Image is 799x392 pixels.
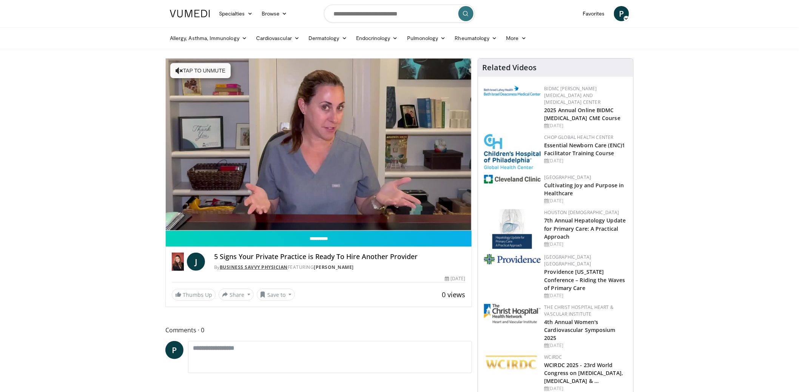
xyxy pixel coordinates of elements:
[544,157,627,164] div: [DATE]
[544,85,601,105] a: BIDMC [PERSON_NAME][MEDICAL_DATA] and [MEDICAL_DATA] Center
[214,264,466,271] div: By FEATURING
[450,31,502,46] a: Rheumatology
[544,292,627,299] div: [DATE]
[165,31,251,46] a: Allergy, Asthma, Immunology
[484,134,541,169] img: 8fbf8b72-0f77-40e1-90f4-9648163fd298.jpg.150x105_q85_autocrop_double_scale_upscale_version-0.2.jpg
[544,122,627,129] div: [DATE]
[544,254,591,267] a: [GEOGRAPHIC_DATA] [GEOGRAPHIC_DATA]
[578,6,609,21] a: Favorites
[324,5,475,23] input: Search topics, interventions
[484,86,541,96] img: c96b19ec-a48b-46a9-9095-935f19585444.png.150x105_q85_autocrop_double_scale_upscale_version-0.2.png
[544,241,627,248] div: [DATE]
[403,31,450,46] a: Pulmonology
[484,254,541,264] img: 9aead070-c8c9-47a8-a231-d8565ac8732e.png.150x105_q85_autocrop_double_scale_upscale_version-0.2.jpg
[172,289,216,301] a: Thumbs Up
[614,6,629,21] a: P
[502,31,531,46] a: More
[544,354,562,360] a: WCIRDC
[187,253,205,271] a: J
[544,304,614,317] a: The Christ Hospital Heart & Vascular Institute
[214,253,466,261] h4: 5 Signs Your Private Practice is Ready To Hire Another Provider
[544,209,619,216] a: Houston [DEMOGRAPHIC_DATA]
[165,325,472,335] span: Comments 0
[257,6,292,21] a: Browse
[445,275,465,282] div: [DATE]
[544,174,591,181] a: [GEOGRAPHIC_DATA]
[166,59,472,231] video-js: Video Player
[170,63,231,78] button: Tap to unmute
[251,31,304,46] a: Cardiovascular
[492,209,532,249] img: 83b65fa9-3c25-403e-891e-c43026028dd2.jpg.150x105_q85_autocrop_double_scale_upscale_version-0.2.jpg
[484,354,541,372] img: ffc82633-9a14-4d8c-a33d-97fccf70c641.png.150x105_q85_autocrop_double_scale_upscale_version-0.2.png
[544,318,615,341] a: 4th Annual Women's Cardiovascular Symposium 2025
[484,175,541,184] img: 1ef99228-8384-4f7a-af87-49a18d542794.png.150x105_q85_autocrop_double_scale_upscale_version-0.2.jpg
[544,134,614,140] a: CHOP Global Health Center
[170,10,210,17] img: VuMedi Logo
[214,6,257,21] a: Specialties
[219,289,254,301] button: Share
[165,341,184,359] a: P
[544,182,624,197] a: Cultivating Joy and Purpose in Healthcare
[220,264,288,270] a: Business Savvy Physician
[314,264,354,270] a: [PERSON_NAME]
[483,63,537,72] h4: Related Videos
[544,361,623,384] a: WCIRDC 2025 - 23rd World Congress on [MEDICAL_DATA], [MEDICAL_DATA] & …
[304,31,352,46] a: Dermatology
[484,304,541,323] img: 32b1860c-ff7d-4915-9d2b-64ca529f373e.jpg.150x105_q85_autocrop_double_scale_upscale_version-0.2.jpg
[544,385,627,392] div: [DATE]
[544,198,627,204] div: [DATE]
[544,342,627,349] div: [DATE]
[442,290,466,299] span: 0 views
[544,106,621,122] a: 2025 Annual Online BIDMC [MEDICAL_DATA] CME Course
[544,142,625,157] a: Essential Newborn Care (ENC)1 Facilitator Training Course
[352,31,403,46] a: Endocrinology
[172,253,184,271] img: Business Savvy Physician
[257,289,295,301] button: Save to
[544,268,625,291] a: Providence [US_STATE] Conference – Riding the Waves of Primary Care
[544,217,626,240] a: 7th Annual Hepatology Update for Primary Care: A Practical Approach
